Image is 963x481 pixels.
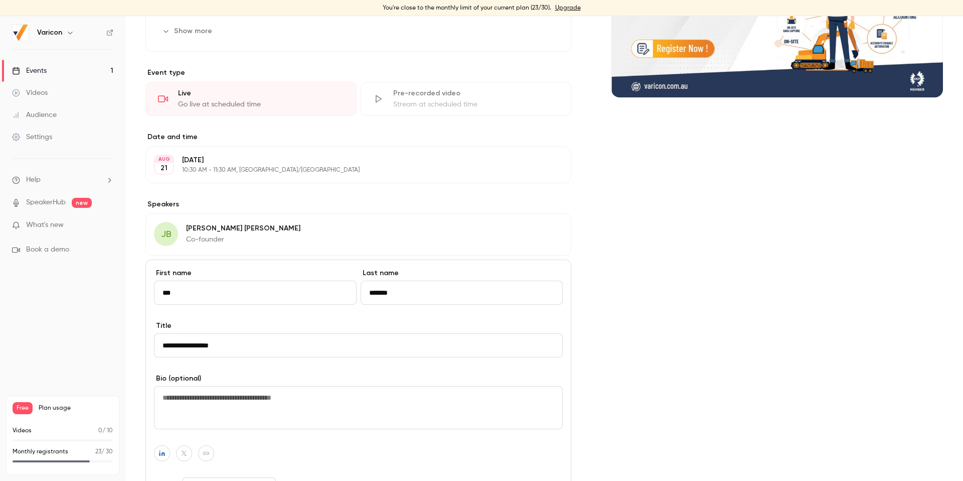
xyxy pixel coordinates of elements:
p: Co-founder [186,234,300,245]
div: AUG [155,156,173,163]
span: JB [161,227,172,241]
img: Varicon [13,25,29,41]
label: Speakers [145,199,571,209]
div: Stream at scheduled time [393,99,559,109]
li: help-dropdown-opener [12,175,113,185]
div: Settings [12,132,52,142]
div: Audience [12,110,57,120]
p: 10:30 AM - 11:30 AM, [GEOGRAPHIC_DATA]/[GEOGRAPHIC_DATA] [182,166,518,174]
label: Last name [361,268,563,278]
span: Plan usage [39,404,113,412]
p: / 30 [95,447,113,456]
label: First name [154,268,357,278]
a: SpeakerHub [26,197,66,208]
p: Videos [13,426,32,435]
p: 21 [160,163,168,173]
div: Pre-recorded videoStream at scheduled time [361,82,572,116]
span: Book a demo [26,245,69,255]
div: LiveGo live at scheduled time [145,82,357,116]
div: JB[PERSON_NAME] [PERSON_NAME]Co-founder [145,213,571,256]
span: Help [26,175,41,185]
button: Show more [158,23,218,39]
p: [PERSON_NAME] [PERSON_NAME] [186,223,300,233]
div: Videos [12,88,48,98]
span: new [72,198,92,208]
p: / 10 [98,426,113,435]
span: 23 [95,449,101,455]
div: Events [12,66,47,76]
iframe: Noticeable Trigger [101,221,113,230]
p: Monthly registrants [13,447,68,456]
span: Free [13,402,33,414]
div: Go live at scheduled time [178,99,344,109]
div: Pre-recorded video [393,88,559,98]
h6: Varicon [37,28,62,38]
span: What's new [26,220,64,230]
div: Live [178,88,344,98]
p: [DATE] [182,155,518,165]
label: Title [154,321,563,331]
label: Date and time [145,132,571,142]
span: 0 [98,428,102,434]
label: Bio (optional) [154,374,563,384]
a: Upgrade [555,4,581,12]
p: Event type [145,68,571,78]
